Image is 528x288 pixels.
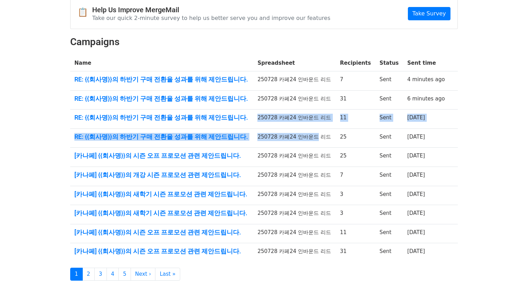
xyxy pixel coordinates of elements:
a: [DATE] [407,134,425,140]
iframe: Chat Widget [493,254,528,288]
td: Sent [375,110,403,129]
a: [카나페] {{회사명}}의 시즌 오프 프로모션 관련 제안드립니다. [74,247,249,255]
a: [DATE] [407,210,425,216]
a: [DATE] [407,229,425,236]
a: [카나페] {{회사명}}의 시즌 오프 프로모션 관련 제안드립니다. [74,152,249,160]
a: RE: {{회사명}}의 하반기 구매 전환율 성과를 위해 제안드립니다. [74,76,249,83]
th: Sent time [403,55,449,71]
td: 250728 카페24 인바운드 리드 [253,243,336,262]
td: Sent [375,71,403,91]
td: 3 [336,186,375,205]
a: 5 [118,268,131,281]
h2: Campaigns [70,36,458,48]
td: 250728 카페24 인바운드 리드 [253,205,336,224]
td: Sent [375,243,403,262]
a: Next › [131,268,156,281]
a: [DATE] [407,114,425,121]
td: 250728 카페24 인바운드 리드 [253,148,336,167]
td: Sent [375,90,403,110]
th: Name [70,55,253,71]
td: 250728 카페24 인바운드 리드 [253,128,336,148]
td: Sent [375,186,403,205]
a: 2 [82,268,95,281]
td: Sent [375,128,403,148]
td: Sent [375,167,403,186]
td: 3 [336,205,375,224]
a: RE: {{회사명}}의 하반기 구매 전환율 성과를 위해 제안드립니다. [74,95,249,103]
a: [DATE] [407,248,425,254]
td: Sent [375,205,403,224]
span: 📋 [78,7,92,17]
th: Spreadsheet [253,55,336,71]
td: 250728 카페24 인바운드 리드 [253,224,336,243]
a: [DATE] [407,153,425,159]
a: RE: {{회사명}}의 하반기 구매 전환율 성과를 위해 제안드립니다. [74,133,249,141]
th: Status [375,55,403,71]
td: Sent [375,148,403,167]
a: 1 [70,268,83,281]
a: 3 [94,268,107,281]
td: 7 [336,167,375,186]
td: 250728 카페24 인바운드 리드 [253,71,336,91]
a: 4 minutes ago [407,76,445,83]
a: [카나페] {{회사명}}의 개강 시즌 프로모션 관련 제안드립니다. [74,171,249,179]
td: 31 [336,90,375,110]
td: 250728 카페24 인바운드 리드 [253,90,336,110]
td: 25 [336,128,375,148]
td: 250728 카페24 인바운드 리드 [253,110,336,129]
div: 채팅 위젯 [493,254,528,288]
a: [DATE] [407,172,425,178]
a: Take Survey [408,7,450,20]
td: Sent [375,224,403,243]
a: Last » [155,268,180,281]
td: 11 [336,110,375,129]
h4: Help Us Improve MergeMail [92,6,330,14]
td: 250728 카페24 인바운드 리드 [253,167,336,186]
p: Take our quick 2-minute survey to help us better serve you and improve our features [92,14,330,22]
a: RE: {{회사명}}의 하반기 구매 전환율 성과를 위해 제안드립니다. [74,114,249,121]
td: 31 [336,243,375,262]
td: 7 [336,71,375,91]
a: [DATE] [407,191,425,197]
a: [카나페] {{회사명}}의 새학기 시즌 프로모션 관련 제안드립니다. [74,209,249,217]
th: Recipients [336,55,375,71]
td: 25 [336,148,375,167]
a: [카나페] {{회사명}}의 새학기 시즌 프로모션 관련 제안드립니다. [74,190,249,198]
a: [카나페] {{회사명}}의 시즌 오프 프로모션 관련 제안드립니다. [74,229,249,236]
a: 6 minutes ago [407,96,445,102]
td: 11 [336,224,375,243]
a: 4 [107,268,119,281]
td: 250728 카페24 인바운드 리드 [253,186,336,205]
